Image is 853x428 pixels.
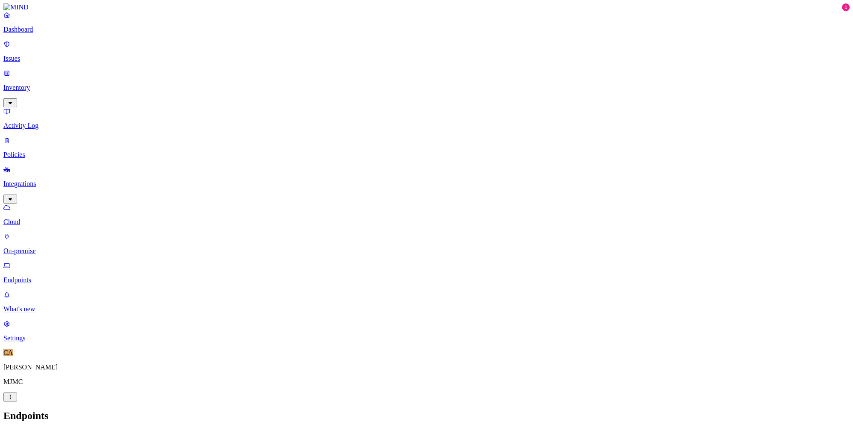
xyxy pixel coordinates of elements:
h2: Endpoints [3,410,850,422]
p: What's new [3,305,850,313]
a: Integrations [3,165,850,202]
a: On-premise [3,233,850,255]
a: MIND [3,3,850,11]
a: Inventory [3,69,850,106]
p: Endpoints [3,276,850,284]
p: Settings [3,334,850,342]
p: Policies [3,151,850,159]
p: Cloud [3,218,850,226]
a: Cloud [3,204,850,226]
p: MJMC [3,378,850,386]
a: Endpoints [3,262,850,284]
p: Dashboard [3,26,850,33]
p: Issues [3,55,850,62]
p: Activity Log [3,122,850,130]
a: Activity Log [3,107,850,130]
a: Issues [3,40,850,62]
div: 1 [842,3,850,11]
p: Inventory [3,84,850,92]
a: Policies [3,136,850,159]
img: MIND [3,3,29,11]
p: On-premise [3,247,850,255]
a: Settings [3,320,850,342]
a: Dashboard [3,11,850,33]
p: Integrations [3,180,850,188]
p: [PERSON_NAME] [3,363,850,371]
span: CA [3,349,13,356]
a: What's new [3,291,850,313]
